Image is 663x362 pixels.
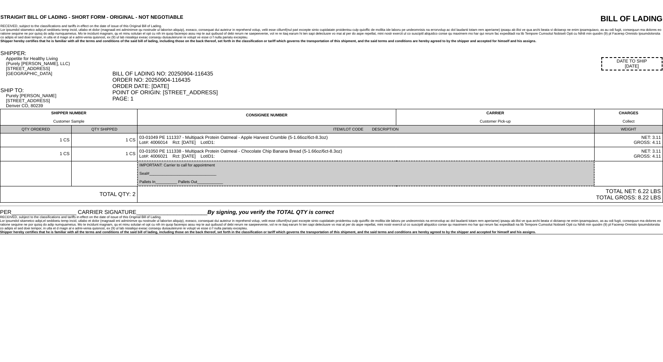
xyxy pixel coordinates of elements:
div: SHIPPER: [0,50,112,56]
td: 1 CS [0,147,72,161]
td: WEIGHT [594,126,663,133]
td: 03-01050 PE 111338 - Multipack Protein Oatmeal - Chocolate Chip Banana Bread (5-1.66oz/6ct-8.3oz)... [138,147,595,161]
td: 1 CS [71,133,137,147]
td: 1 CS [71,147,137,161]
td: TOTAL NET: 6.22 LBS TOTAL GROSS: 8.22 LBS [138,186,663,203]
td: CHARGES [594,109,663,126]
div: Purely [PERSON_NAME] [STREET_ADDRESS] Denver CO, 80239 [6,93,111,108]
div: Shipper hereby certifies that he is familiar with all the terms and conditions of the said bill o... [0,39,663,43]
div: Collect [596,119,661,123]
td: SHIPPER NUMBER [0,109,138,126]
td: TOTAL QTY: 2 [0,186,138,203]
div: BILL OF LADING [486,14,663,23]
span: By signing, you verify the TOTAL QTY is correct [208,209,334,215]
td: CONSIGNEE NUMBER [138,109,396,126]
td: QTY ORDERED [0,126,72,133]
td: IMPORTANT: Carrier to call for appointment Seal#_______________________________ Pallets In_______... [138,161,595,186]
td: CARRIER [396,109,595,126]
div: Appetite for Healthy Living (Purely [PERSON_NAME], LLC) [STREET_ADDRESS] [GEOGRAPHIC_DATA] [6,56,111,76]
td: QTY SHIPPED [71,126,137,133]
div: Customer Sample [2,119,135,123]
div: DATE TO SHIP [DATE] [601,57,663,70]
td: 03-01049 PE 111337 - Multipack Protein Oatmeal - Apple Harvest Crumble (5-1.66oz/6ct-8.3oz) Lot#:... [138,133,595,147]
div: BILL OF LADING NO: 20250904-116435 ORDER NO: 20250904-116435 ORDER DATE: [DATE] POINT OF ORIGIN: ... [113,70,663,102]
td: 1 CS [0,133,72,147]
td: NET: 3.11 GROSS: 4.11 [594,147,663,161]
td: ITEM/LOT CODE DESCRIPTION [138,126,595,133]
div: Customer Pick-up [398,119,593,123]
td: NET: 3.11 GROSS: 4.11 [594,133,663,147]
div: SHIP TO: [0,87,112,93]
